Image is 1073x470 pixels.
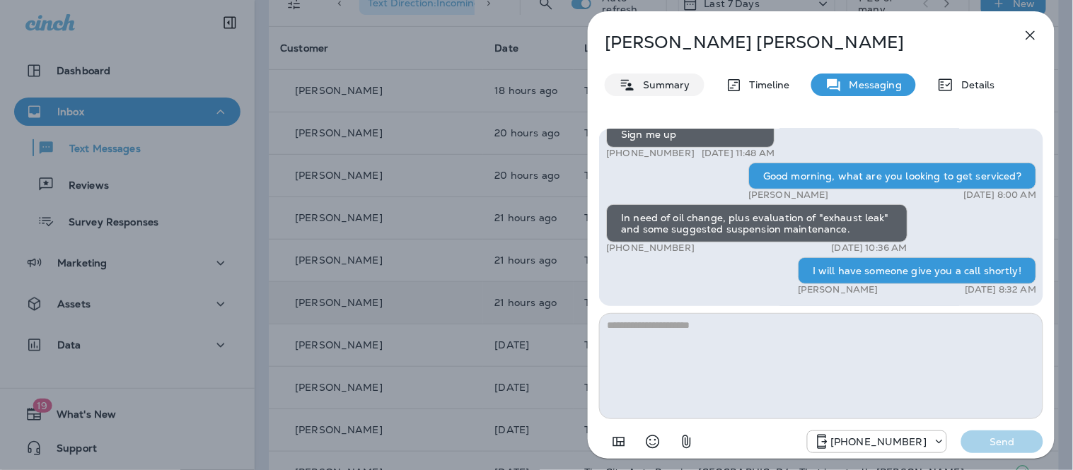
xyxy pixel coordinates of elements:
p: [PHONE_NUMBER] [606,242,695,254]
div: Good morning, what are you looking to get serviced? [748,163,1036,189]
p: Messaging [842,79,902,90]
p: Details [954,79,995,90]
button: Select an emoji [639,428,667,456]
p: [DATE] 8:00 AM [963,189,1036,201]
button: Add in a premade template [605,428,633,456]
p: [DATE] 10:36 AM [831,242,907,254]
p: [DATE] 8:32 AM [965,284,1036,295]
p: [PHONE_NUMBER] [606,148,695,159]
div: Sign me up [606,121,775,148]
p: Summary [636,79,690,90]
p: [PERSON_NAME] [PERSON_NAME] [605,33,991,52]
p: [PHONE_NUMBER] [830,436,927,447]
p: Timeline [743,79,790,90]
div: +1 (517) 777-8454 [808,433,946,450]
div: I will have someone give you a call shortly! [798,257,1036,284]
p: [PERSON_NAME] [748,189,829,201]
p: [DATE] 11:48 AM [702,148,775,159]
p: [PERSON_NAME] [798,284,878,295]
div: In need of oil change, plus evaluation of "exhaust leak" and some suggested suspension maintenance. [606,204,907,242]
